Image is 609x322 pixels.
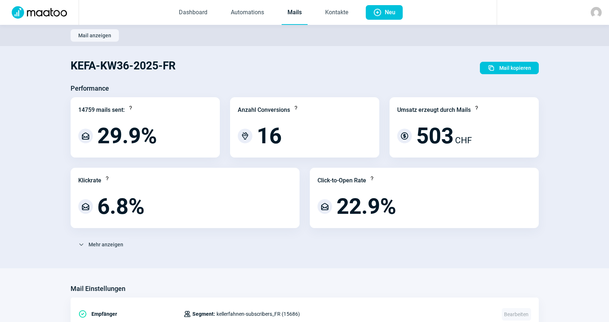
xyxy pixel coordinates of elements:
[71,238,131,251] button: Mehr anzeigen
[7,6,71,19] img: Logo
[282,1,308,25] a: Mails
[366,5,403,20] button: Neu
[71,283,125,295] h3: Mail Einstellungen
[78,106,125,114] div: 14759 mails sent:
[71,83,109,94] h3: Performance
[480,62,539,74] button: Mail kopieren
[225,1,270,25] a: Automations
[502,308,531,321] span: Bearbeiten
[591,7,602,18] img: avatar
[317,176,366,185] div: Click-to-Open Rate
[71,53,176,78] h1: KEFA-KW36-2025-FR
[78,307,184,321] div: Empfänger
[397,106,471,114] div: Umsatz erzeugt durch Mails
[97,196,144,217] span: 6.8%
[78,30,111,41] span: Mail anzeigen
[184,307,300,321] div: kellerfahnen-subscribers_FR (15686)
[337,196,396,217] span: 22.9%
[257,125,282,147] span: 16
[238,106,290,114] div: Anzahl Conversions
[71,29,119,42] button: Mail anzeigen
[78,176,101,185] div: Klickrate
[173,1,213,25] a: Dashboard
[319,1,354,25] a: Kontakte
[499,62,531,74] span: Mail kopieren
[89,239,123,250] span: Mehr anzeigen
[97,125,157,147] span: 29.9%
[385,5,395,20] span: Neu
[455,134,472,147] span: CHF
[416,125,454,147] span: 503
[192,310,215,318] span: Segment:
